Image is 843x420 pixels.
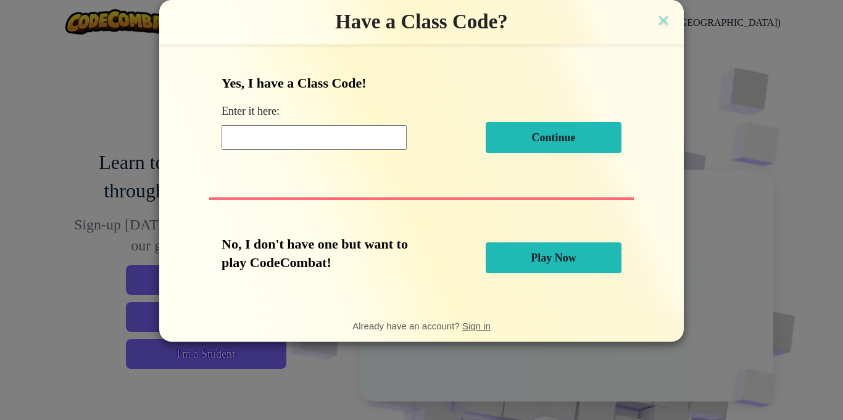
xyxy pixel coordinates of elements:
span: Continue [531,131,575,144]
span: Already have an account? [352,321,462,331]
a: Sign in [462,321,491,331]
p: No, I don't have one but want to play CodeCombat! [222,235,424,272]
span: Have a Class Code? [335,10,508,33]
button: Play Now [486,242,621,273]
span: Play Now [531,252,576,264]
p: Yes, I have a Class Code! [222,74,621,93]
img: close icon [655,12,671,31]
label: Enter it here: [222,104,280,119]
button: Continue [486,122,621,153]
